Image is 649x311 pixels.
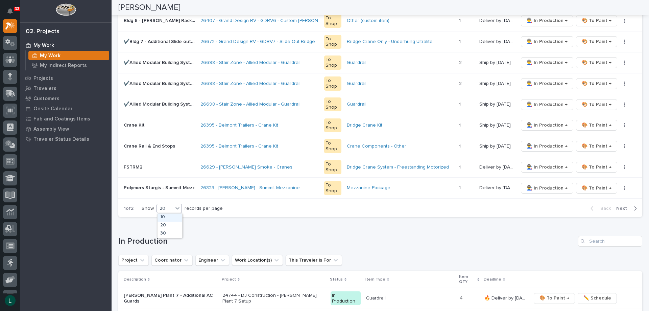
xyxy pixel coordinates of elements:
input: Search [578,236,642,247]
h1: In Production [118,237,575,246]
div: In Production [331,291,361,306]
button: 👨‍🏭 In Production → [521,57,573,68]
a: 26395 - Belmont Trailers - Crane Kit [200,143,278,149]
a: Other (custom item) [347,18,389,24]
p: 1 [459,38,462,45]
div: To Shop [324,14,341,28]
div: Notifications33 [8,8,17,19]
button: 🎨 To Paint → [576,162,617,173]
span: 🎨 To Paint → [582,38,611,46]
p: Ship by [DATE] [479,100,512,107]
p: My Work [33,43,54,49]
button: 👨‍🏭 In Production → [521,141,573,152]
a: Mezzanine Package [347,185,390,191]
p: 2 [459,59,463,66]
span: 👨‍🏭 In Production → [527,184,568,192]
p: 1 of 2 [118,200,139,217]
a: 26698 - Stair Zone - Allied Modular - Guardrail [200,102,301,107]
p: [PERSON_NAME] Plant 7 - Additional AC Guards [124,293,217,304]
button: Next [614,205,642,212]
a: 26323 - [PERSON_NAME] - Summit Mezzanine [200,185,300,191]
button: Work Location(s) [232,255,283,266]
p: ✔️Bldg 7 - Additional Slide out Bridge [124,38,196,45]
div: To Shop [324,160,341,174]
a: 26698 - Stair Zone - Allied Modular - Guardrail [200,60,301,66]
tr: Bldg 6 - [PERSON_NAME] Rack Slide Out Floors RevisedBldg 6 - [PERSON_NAME] Rack Slide Out Floors ... [118,10,642,31]
span: 👨‍🏭 In Production → [527,163,568,171]
button: 🎨 To Paint → [576,141,617,152]
p: 1 [459,184,462,191]
span: 🎨 To Paint → [582,163,611,171]
tr: ✔️Allied Modular Building Systems - Guardrail 1✔️Allied Modular Building Systems - Guardrail 1 26... [118,52,642,73]
button: 🎨 To Paint → [576,78,617,89]
span: 👨‍🏭 In Production → [527,142,568,150]
span: 👨‍🏭 In Production → [527,101,568,109]
p: Onsite Calendar [33,106,73,112]
p: ✔️Allied Modular Building Systems - Guardrail 3 [124,100,196,107]
div: 20 [157,205,173,212]
button: 👨‍🏭 In Production → [521,78,573,89]
span: Next [616,205,631,212]
button: ✏️ Schedule [578,293,617,304]
span: 🎨 To Paint → [582,101,611,109]
p: Deliver by [DATE] [479,163,514,170]
div: To Shop [324,55,341,70]
span: 🎨 To Paint → [539,294,569,302]
button: 👨‍🏭 In Production → [521,183,573,194]
button: 🎨 To Paint → [576,57,617,68]
span: 👨‍🏭 In Production → [527,80,568,88]
p: Crane Kit [124,121,146,128]
div: 20 [158,222,182,230]
p: My Work [40,53,61,59]
div: To Shop [324,76,341,91]
div: To Shop [324,35,341,49]
button: 🎨 To Paint → [576,99,617,110]
a: 26672 - Grand Design RV - GDRV7 - Slide Out Bridge [200,39,315,45]
a: 26407 - Grand Design RV - GDRV6 - Custom [PERSON_NAME] Rack (Slide Out Rolls) [200,18,383,24]
p: Guardrail [366,295,454,301]
p: Travelers [33,86,56,92]
a: 26629 - [PERSON_NAME] Smoke - Cranes [200,164,292,170]
button: This Traveler is For [286,255,342,266]
p: 33 [15,6,19,11]
span: 🎨 To Paint → [582,142,611,150]
p: 24744 - DJ Construction - [PERSON_NAME] Plant 7 Setup [222,293,325,304]
span: Back [596,205,611,212]
p: Ship by [DATE] [479,59,512,66]
a: Bridge Crane Kit [347,123,382,128]
p: Ship by [DATE] [479,121,512,128]
span: 👨‍🏭 In Production → [527,38,568,46]
div: 02. Projects [26,28,59,36]
a: Bridge Crane System - Freestanding Motorized [347,164,449,170]
p: 4 [460,294,464,301]
span: 🎨 To Paint → [582,121,611,129]
span: 👨‍🏭 In Production → [527,17,568,25]
span: 🎨 To Paint → [582,184,611,192]
p: 1 [459,100,462,107]
span: 👨‍🏭 In Production → [527,59,568,67]
p: Bldg 6 - Lino Rack Slide Out Floors Revised [124,17,196,24]
button: 👨‍🏭 In Production → [521,16,573,26]
div: To Shop [324,181,341,195]
div: To Shop [324,118,341,133]
h2: [PERSON_NAME] [118,3,181,13]
a: My Work [26,51,112,60]
tr: ✔️Allied Modular Building Systems - Guardrail 2✔️Allied Modular Building Systems - Guardrail 2 26... [118,73,642,94]
p: Deliver by 8/29/25 [479,38,514,45]
span: 🎨 To Paint → [582,59,611,67]
p: Deliver by 9/2/25 [479,184,514,191]
p: records per page [185,206,223,212]
p: 1 [459,17,462,24]
button: 🎨 To Paint → [576,183,617,194]
button: Engineer [195,255,229,266]
p: Polymers Sturgis - Summit Mezz [124,184,196,191]
div: To Shop [324,139,341,153]
a: My Indirect Reports [26,61,112,70]
div: 10 [158,214,182,222]
span: ✏️ Schedule [583,294,611,302]
p: Fab and Coatings Items [33,116,90,122]
button: 🎨 To Paint → [534,293,575,304]
p: Deadline [484,276,501,283]
a: Guardrail [347,81,366,87]
button: 🎨 To Paint → [576,36,617,47]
